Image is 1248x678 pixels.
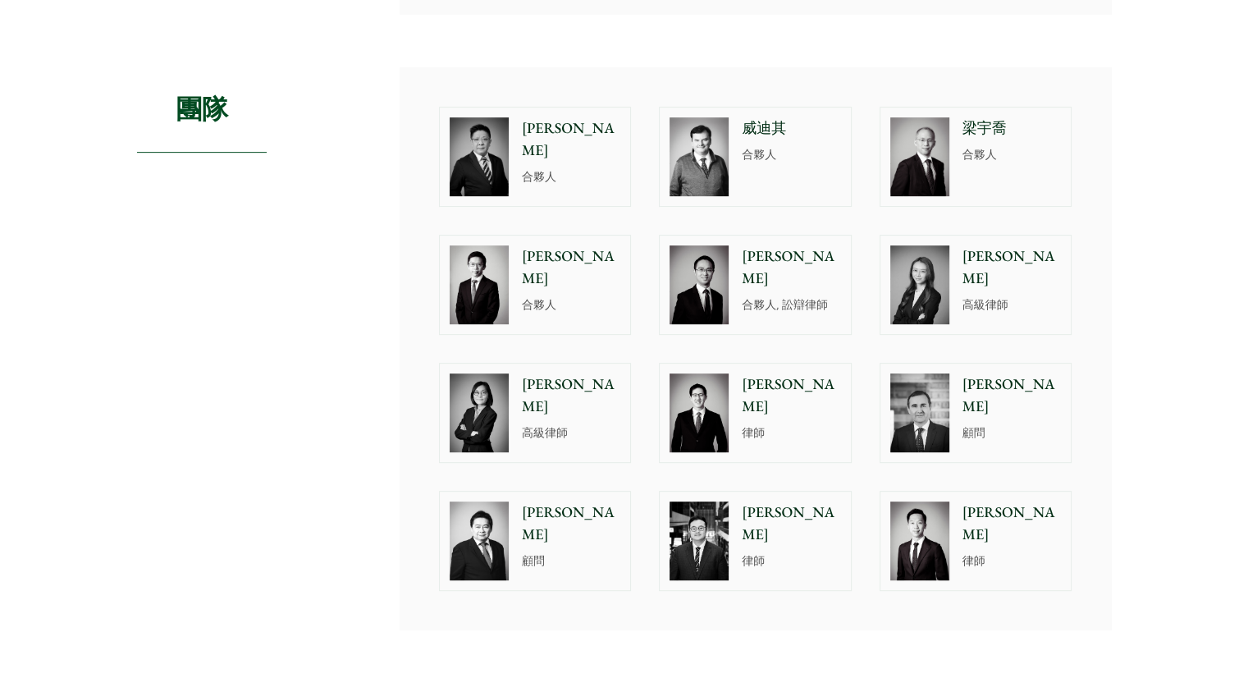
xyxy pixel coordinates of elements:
a: [PERSON_NAME] 顧問 [439,491,632,591]
p: 律師 [962,552,1062,570]
p: [PERSON_NAME] [742,373,841,418]
a: 梁宇喬 合夥人 [880,107,1072,207]
p: [PERSON_NAME] [522,373,621,418]
a: [PERSON_NAME] 高級律師 [439,363,632,463]
a: [PERSON_NAME] 律師 [880,491,1072,591]
a: [PERSON_NAME] 律師 [659,491,852,591]
p: 高級律師 [962,296,1062,314]
p: [PERSON_NAME] [962,502,1062,546]
p: 合夥人 [522,296,621,314]
p: [PERSON_NAME] [742,502,841,546]
p: [PERSON_NAME] [522,245,621,290]
p: [PERSON_NAME] [962,245,1062,290]
p: 合夥人, 訟辯律師 [742,296,841,314]
img: Henry Ma photo [450,245,509,324]
a: [PERSON_NAME] 律師 [659,363,852,463]
p: [PERSON_NAME] [962,373,1062,418]
h2: 團隊 [137,67,267,152]
p: [PERSON_NAME] [742,245,841,290]
a: Henry Ma photo [PERSON_NAME] 合夥人 [439,235,632,335]
a: 威迪其 合夥人 [659,107,852,207]
a: [PERSON_NAME] 顧問 [880,363,1072,463]
a: [PERSON_NAME] 合夥人 [439,107,632,207]
p: 合夥人 [742,146,841,163]
p: 顧問 [962,424,1062,442]
p: 律師 [742,552,841,570]
p: 合夥人 [962,146,1062,163]
p: 顧問 [522,552,621,570]
p: 合夥人 [522,168,621,186]
p: 梁宇喬 [962,117,1062,140]
p: [PERSON_NAME] [522,117,621,162]
p: 威迪其 [742,117,841,140]
p: 律師 [742,424,841,442]
a: [PERSON_NAME] 高級律師 [880,235,1072,335]
p: [PERSON_NAME] [522,502,621,546]
p: 高級律師 [522,424,621,442]
a: [PERSON_NAME] 合夥人, 訟辯律師 [659,235,852,335]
